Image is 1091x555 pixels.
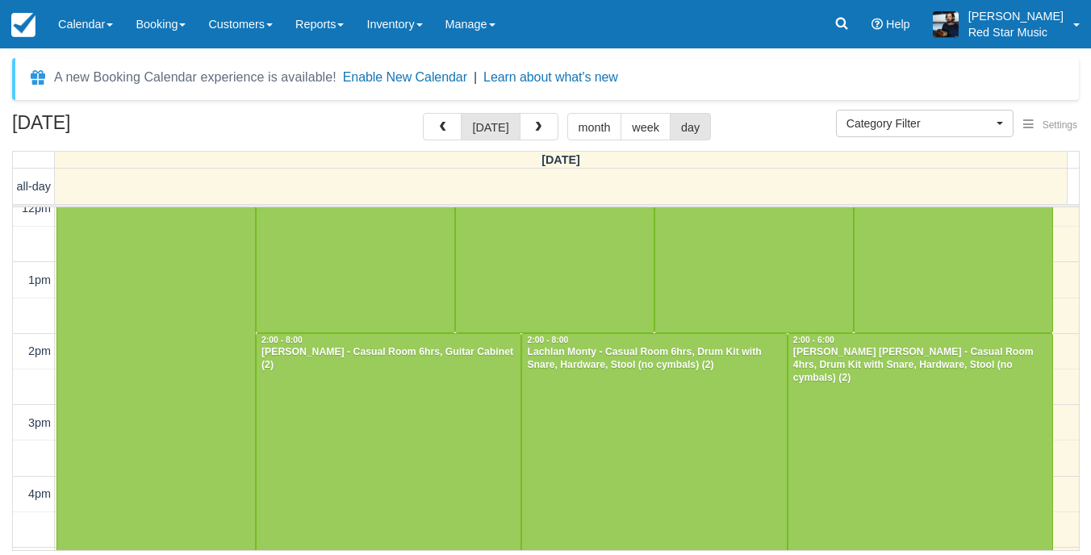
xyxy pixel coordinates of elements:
[12,113,216,143] h2: [DATE]
[541,153,580,166] span: [DATE]
[28,416,51,429] span: 3pm
[28,487,51,500] span: 4pm
[261,336,303,344] span: 2:00 - 8:00
[17,180,51,193] span: all-day
[933,11,959,37] img: A1
[1014,114,1087,137] button: Settings
[54,68,336,87] div: A new Booking Calendar experience is available!
[527,336,568,344] span: 2:00 - 8:00
[793,336,834,344] span: 2:00 - 6:00
[483,70,618,84] a: Learn about what's new
[670,113,711,140] button: day
[886,18,910,31] span: Help
[461,113,520,140] button: [DATE]
[968,8,1064,24] p: [PERSON_NAME]
[792,346,1048,385] div: [PERSON_NAME] [PERSON_NAME] - Casual Room 4hrs, Drum Kit with Snare, Hardware, Stool (no cymbals)...
[621,113,671,140] button: week
[1043,119,1077,131] span: Settings
[28,344,51,357] span: 2pm
[872,19,883,30] i: Help
[526,346,782,372] div: Lachlan Monty - Casual Room 6hrs, Drum Kit with Snare, Hardware, Stool (no cymbals) (2)
[343,69,467,86] button: Enable New Calendar
[846,115,993,131] span: Category Filter
[836,110,1014,137] button: Category Filter
[474,70,477,84] span: |
[11,13,36,37] img: checkfront-main-nav-mini-logo.png
[567,113,622,140] button: month
[261,346,516,372] div: [PERSON_NAME] - Casual Room 6hrs, Guitar Cabinet (2)
[968,24,1064,40] p: Red Star Music
[28,273,51,286] span: 1pm
[22,202,51,215] span: 12pm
